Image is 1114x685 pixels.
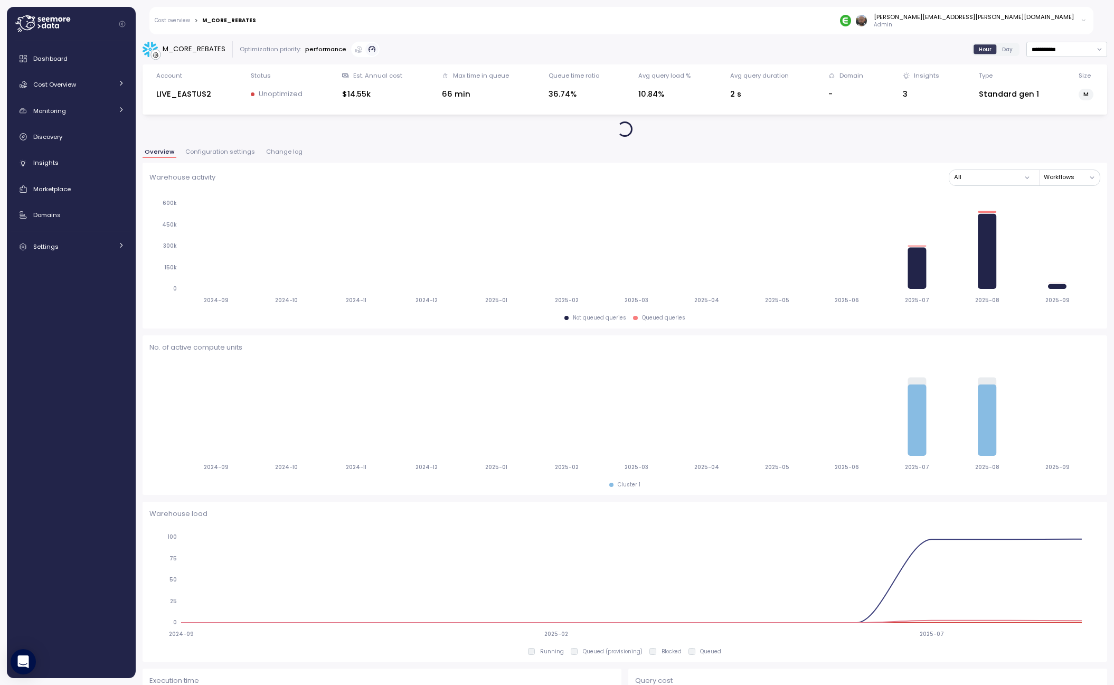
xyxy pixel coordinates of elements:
div: - [828,88,863,100]
button: Collapse navigation [116,20,129,28]
div: Avg query duration [730,71,789,80]
tspan: 2024-11 [346,297,366,304]
span: Marketplace [33,185,71,193]
img: 689adfd76a9d17b9213495f1.PNG [840,15,851,26]
button: Workflows [1044,170,1100,185]
div: Max time in queue [453,71,509,80]
tspan: 2025-06 [835,297,859,304]
tspan: 100 [167,533,177,540]
span: Day [1002,45,1013,53]
div: Insights [914,71,939,80]
tspan: 2025-07 [919,631,943,637]
tspan: 300k [163,242,177,249]
tspan: 2025-07 [905,464,929,471]
span: Configuration settings [185,149,255,155]
a: Dashboard [11,48,131,69]
div: 66 min [442,88,509,100]
tspan: 150k [164,264,177,271]
div: $14.55k [342,88,402,100]
tspan: 2025-01 [485,464,507,471]
tspan: 2024-10 [275,297,297,304]
div: 3 [903,88,939,100]
button: All [949,170,1035,185]
span: Dashboard [33,54,68,63]
tspan: 2025-08 [975,464,999,471]
span: Discovery [33,133,62,141]
span: Insights [33,158,59,167]
p: Queued (provisioning) [583,648,643,655]
p: No. of active compute units [149,342,1100,353]
div: Account [156,71,182,80]
tspan: 2025-05 [764,464,789,471]
a: Cost overview [155,18,190,23]
tspan: 2025-08 [975,297,999,304]
div: 36.74% [549,88,599,100]
div: Status [251,71,271,80]
a: Marketplace [11,179,131,200]
div: 10.84% [638,88,691,100]
tspan: 2025-04 [694,464,719,471]
div: Standard gen 1 [979,88,1039,100]
div: Avg query load % [638,71,691,80]
tspan: 2025-05 [764,297,789,304]
p: Blocked [662,648,682,655]
tspan: 2025-04 [694,297,719,304]
div: Type [979,71,993,80]
span: Change log [266,149,303,155]
tspan: 2024-09 [204,464,229,471]
div: Queue time ratio [549,71,599,80]
tspan: 2025-09 [1045,464,1069,471]
span: Domains [33,211,61,219]
div: Optimization priority: [240,45,301,53]
span: Cost Overview [33,80,76,89]
span: Monitoring [33,107,66,115]
div: Domain [839,71,863,80]
tspan: 2024-11 [346,464,366,471]
span: M [1083,89,1089,100]
img: 1fec6231004fabd636589099c132fbd2 [856,15,867,26]
div: Not queued queries [573,314,626,322]
p: performance [305,45,346,53]
tspan: 2025-02 [554,464,578,471]
p: Queued [700,648,721,655]
tspan: 450k [162,221,177,228]
a: Settings [11,236,131,257]
div: Size [1079,71,1091,80]
tspan: 0 [173,619,177,626]
p: Unoptimized [259,89,303,99]
div: Open Intercom Messenger [11,649,36,674]
a: Cost Overview [11,74,131,95]
div: M_CORE_REBATES [163,44,225,54]
tspan: 2025-03 [625,297,648,304]
tspan: 2024-09 [204,297,229,304]
tspan: 2025-07 [905,297,929,304]
div: Queued queries [642,314,685,322]
p: Admin [874,21,1074,29]
a: Domains [11,204,131,226]
div: Est. Annual cost [353,71,402,80]
div: 2 s [730,88,789,100]
span: Settings [33,242,59,251]
tspan: 0 [173,285,177,292]
tspan: 600k [163,200,177,207]
tspan: 2025-01 [485,297,507,304]
div: [PERSON_NAME][EMAIL_ADDRESS][PERSON_NAME][DOMAIN_NAME] [874,13,1074,21]
a: Discovery [11,126,131,147]
tspan: 2024-10 [275,464,297,471]
p: Running [540,648,564,655]
tspan: 2024-09 [168,631,193,637]
tspan: 2024-12 [415,297,437,304]
tspan: 2025-06 [835,464,859,471]
p: Warehouse activity [149,172,215,183]
div: M_CORE_REBATES [202,18,256,23]
tspan: 2025-02 [544,631,568,637]
div: Cluster 1 [618,481,640,489]
tspan: 2024-12 [415,464,437,471]
tspan: 2025-09 [1045,297,1069,304]
a: Insights [11,153,131,174]
tspan: 2025-03 [625,464,648,471]
div: > [194,17,198,24]
tspan: 75 [169,555,177,562]
tspan: 25 [170,598,177,605]
div: LIVE_EASTUS2 [156,88,211,100]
